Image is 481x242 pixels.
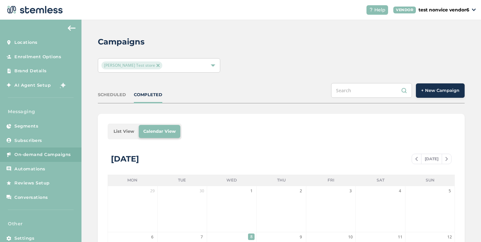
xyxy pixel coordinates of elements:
span: Subscribers [14,137,42,144]
span: Reviews Setup [14,180,50,186]
span: Settings [14,235,34,242]
li: Thu [257,175,306,186]
p: test nonvice vendor6 [419,7,469,13]
li: Tue [157,175,207,186]
li: Mon [108,175,157,186]
div: COMPLETED [134,92,162,98]
span: 10 [347,234,354,240]
li: Wed [207,175,257,186]
span: 12 [446,234,453,240]
iframe: Chat Widget [448,211,481,242]
span: On-demand Campaigns [14,151,71,158]
span: 29 [149,188,156,194]
div: [DATE] [111,153,139,165]
img: icon-chevron-left-b8c47ebb.svg [415,157,418,161]
img: icon_down-arrow-small-66adaf34.svg [472,9,476,11]
span: Locations [14,39,38,46]
span: 30 [199,188,205,194]
span: 11 [397,234,403,240]
span: Help [374,7,385,13]
li: Sun [405,175,455,186]
span: Enrollment Options [14,54,61,60]
div: SCHEDULED [98,92,126,98]
img: logo-dark-0685b13c.svg [5,3,63,16]
span: 1 [248,188,255,194]
span: [PERSON_NAME] Test store [101,61,162,69]
img: icon-chevron-right-bae969c5.svg [445,157,448,161]
span: Conversations [14,194,48,201]
span: 2 [298,188,304,194]
img: icon-close-accent-8a337256.svg [156,64,160,67]
span: Automations [14,166,45,172]
input: Search [331,83,412,98]
li: Calendar View [139,125,180,138]
img: icon-arrow-back-accent-c549486e.svg [68,26,76,31]
button: + New Campaign [416,83,465,98]
span: + New Campaign [421,87,459,94]
span: 3 [347,188,354,194]
h2: Campaigns [98,36,145,48]
span: AI Agent Setup [14,82,51,89]
span: 4 [397,188,403,194]
li: List View [109,125,139,138]
span: 5 [446,188,453,194]
span: 7 [199,234,205,240]
li: Sat [356,175,405,186]
span: 6 [149,234,156,240]
img: glitter-stars-b7820f95.gif [56,78,69,92]
span: Brand Details [14,68,47,74]
img: icon-help-white-03924b79.svg [369,8,373,12]
li: Fri [306,175,356,186]
span: [DATE] [421,154,442,164]
span: 9 [298,234,304,240]
span: Segments [14,123,38,130]
div: VENDOR [393,7,416,13]
span: 8 [248,233,255,240]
